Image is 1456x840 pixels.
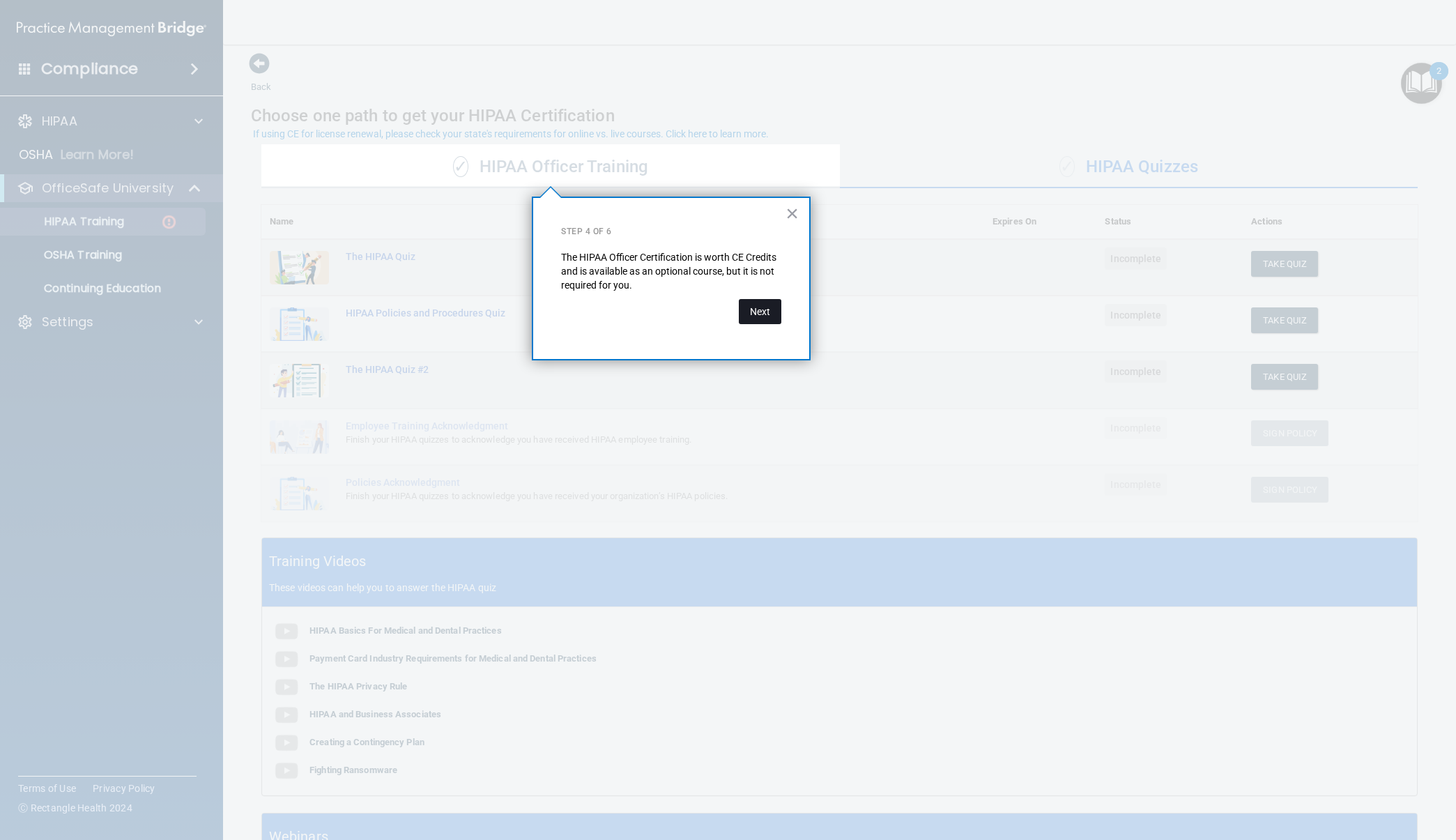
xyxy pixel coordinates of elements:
iframe: Drift Widget Chat Controller [1215,741,1439,797]
button: Close [786,202,799,224]
button: Next [739,299,781,324]
p: Step 4 of 6 [561,226,781,238]
p: The HIPAA Officer Certification is worth CE Credits and is available as an optional course, but i... [561,251,781,292]
div: HIPAA Officer Training [261,146,840,188]
span: ✓ [453,156,468,177]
